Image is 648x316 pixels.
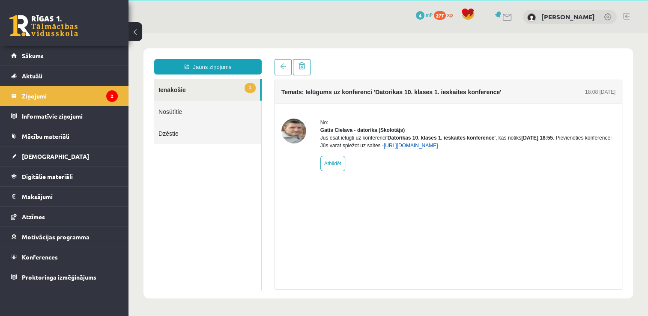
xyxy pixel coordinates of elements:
a: Informatīvie ziņojumi [11,106,118,126]
a: [URL][DOMAIN_NAME] [255,109,310,115]
a: Rīgas 1. Tālmācības vidusskola [9,15,78,36]
b: 'Datorikas 10. klases 1. ieskaites konference' [258,101,367,107]
a: 1Ienākošie [26,45,131,67]
a: [PERSON_NAME] [541,12,595,21]
legend: Maksājumi [22,187,118,206]
img: Elīna Kivriņa [527,13,536,22]
div: Jūs esat ielūgti uz konferenci , kas notiks . Pievienoties konferencei Jūs varat spiežot uz saites - [192,101,487,116]
legend: Ziņojumi [22,86,118,106]
span: Sākums [22,52,44,60]
span: Atzīmes [22,213,45,221]
a: Aktuāli [11,66,118,86]
span: Mācību materiāli [22,132,69,140]
a: Sākums [11,46,118,66]
a: Jauns ziņojums [26,26,133,41]
span: [DEMOGRAPHIC_DATA] [22,152,89,160]
img: Gatis Cielava - datorika [153,85,178,110]
strong: Gatis Cielava - datorika (Skolotājs) [192,94,276,100]
span: mP [426,11,433,18]
h4: Temats: Ielūgums uz konferenci 'Datorikas 10. klases 1. ieskaites konference' [153,55,373,62]
span: Proktoringa izmēģinājums [22,273,96,281]
a: Dzēstie [26,89,133,111]
i: 2 [106,90,118,102]
span: Motivācijas programma [22,233,90,241]
span: 4 [416,11,424,20]
a: Konferences [11,247,118,267]
a: 277 xp [434,11,457,18]
a: 4 mP [416,11,433,18]
div: 18:08 [DATE] [457,55,487,63]
a: Digitālie materiāli [11,167,118,186]
span: 277 [434,11,446,20]
a: Atbildēt [192,122,217,138]
b: [DATE] 18:55 [393,101,424,107]
a: Proktoringa izmēģinājums [11,267,118,287]
span: 1 [116,50,127,60]
span: xp [447,11,453,18]
a: Nosūtītie [26,67,133,89]
div: No: [192,85,487,93]
legend: Informatīvie ziņojumi [22,106,118,126]
a: [DEMOGRAPHIC_DATA] [11,146,118,166]
span: Digitālie materiāli [22,173,73,180]
a: Maksājumi [11,187,118,206]
a: Motivācijas programma [11,227,118,247]
a: Atzīmes [11,207,118,227]
span: Aktuāli [22,72,42,80]
span: Konferences [22,253,58,261]
a: Ziņojumi2 [11,86,118,106]
a: Mācību materiāli [11,126,118,146]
